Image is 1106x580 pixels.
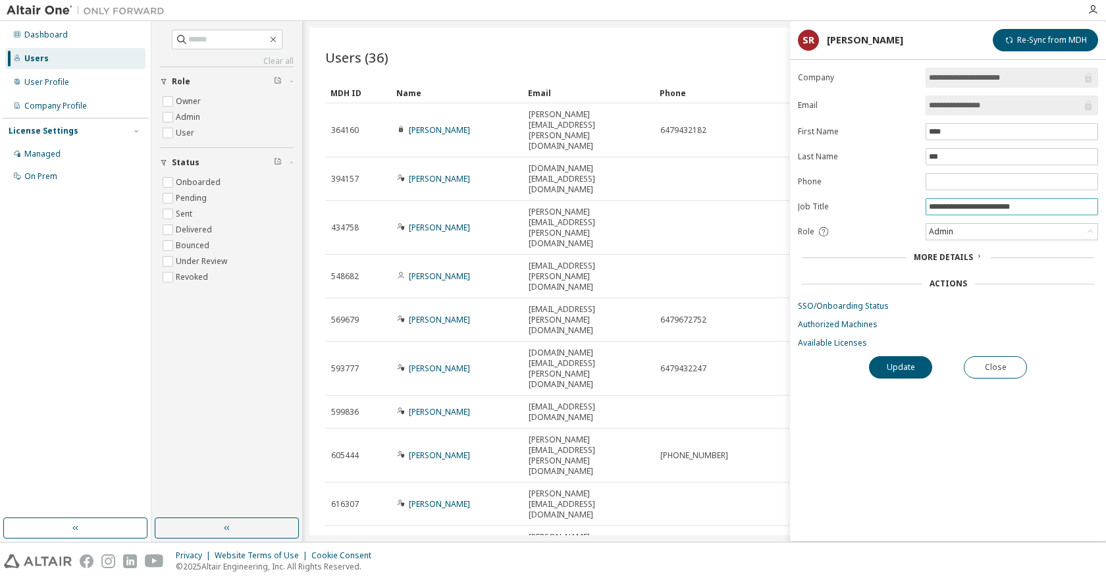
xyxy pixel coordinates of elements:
label: Delivered [176,222,215,238]
img: facebook.svg [80,554,93,568]
a: Authorized Machines [798,319,1098,330]
span: 394157 [331,174,359,184]
div: Users [24,53,49,64]
span: [EMAIL_ADDRESS][PERSON_NAME][DOMAIN_NAME] [529,261,648,292]
label: Job Title [798,201,918,212]
div: On Prem [24,171,57,182]
span: 364160 [331,125,359,136]
a: [PERSON_NAME] [409,271,470,282]
span: More Details [914,251,973,263]
span: 6479672752 [660,315,706,325]
span: Status [172,157,199,168]
a: [PERSON_NAME] [409,314,470,325]
label: Admin [176,109,203,125]
button: Status [160,148,294,177]
button: Close [964,356,1027,379]
div: Privacy [176,550,215,561]
a: [PERSON_NAME] [409,173,470,184]
a: [PERSON_NAME] [409,124,470,136]
div: Phone [660,82,781,103]
span: 434758 [331,223,359,233]
span: 616307 [331,499,359,510]
img: altair_logo.svg [4,554,72,568]
img: youtube.svg [145,554,164,568]
div: User Profile [24,77,69,88]
label: Sent [176,206,195,222]
button: Role [160,67,294,96]
div: Admin [927,224,955,239]
span: [PHONE_NUMBER] [660,450,728,461]
label: Under Review [176,253,230,269]
span: [PERSON_NAME][EMAIL_ADDRESS][PERSON_NAME][DOMAIN_NAME] [529,435,648,477]
span: Users (36) [325,48,388,66]
span: [DOMAIN_NAME][EMAIL_ADDRESS][DOMAIN_NAME] [529,163,648,195]
img: linkedin.svg [123,554,137,568]
div: MDH ID [330,82,386,103]
span: Role [172,76,190,87]
img: instagram.svg [101,554,115,568]
div: Website Terms of Use [215,550,311,561]
span: Role [798,226,814,237]
span: 599836 [331,407,359,417]
div: Managed [24,149,61,159]
span: [PERSON_NAME][EMAIL_ADDRESS][DOMAIN_NAME] [529,532,648,564]
span: [PERSON_NAME][EMAIL_ADDRESS][PERSON_NAME][DOMAIN_NAME] [529,109,648,151]
label: Pending [176,190,209,206]
a: [PERSON_NAME] [409,363,470,374]
span: [PERSON_NAME][EMAIL_ADDRESS][DOMAIN_NAME] [529,488,648,520]
div: Actions [930,278,967,289]
label: Owner [176,93,203,109]
label: Email [798,100,918,111]
div: [PERSON_NAME] [827,35,903,45]
a: SSO/Onboarding Status [798,301,1098,311]
label: Onboarded [176,174,223,190]
span: 605444 [331,450,359,461]
a: [PERSON_NAME] [409,450,470,461]
span: [PERSON_NAME][EMAIL_ADDRESS][PERSON_NAME][DOMAIN_NAME] [529,207,648,249]
label: Company [798,72,918,83]
a: [PERSON_NAME] [409,498,470,510]
a: [PERSON_NAME] [409,222,470,233]
div: Dashboard [24,30,68,40]
span: 548682 [331,271,359,282]
label: Revoked [176,269,211,285]
div: Email [528,82,649,103]
span: 6479432182 [660,125,706,136]
label: Last Name [798,151,918,162]
span: 569679 [331,315,359,325]
span: Clear filter [274,157,282,168]
label: Bounced [176,238,212,253]
span: 6479432247 [660,363,706,374]
span: [EMAIL_ADDRESS][DOMAIN_NAME] [529,402,648,423]
div: Cookie Consent [311,550,379,561]
span: [DOMAIN_NAME][EMAIL_ADDRESS][PERSON_NAME][DOMAIN_NAME] [529,348,648,390]
a: Available Licenses [798,338,1098,348]
a: [PERSON_NAME] [409,406,470,417]
div: Admin [926,224,1097,240]
span: [EMAIL_ADDRESS][PERSON_NAME][DOMAIN_NAME] [529,304,648,336]
button: Re-Sync from MDH [993,29,1098,51]
span: Clear filter [274,76,282,87]
div: License Settings [9,126,78,136]
label: First Name [798,126,918,137]
label: User [176,125,197,141]
p: © 2025 Altair Engineering, Inc. All Rights Reserved. [176,561,379,572]
div: SR [798,30,819,51]
img: Altair One [7,4,171,17]
div: Name [396,82,517,103]
button: Update [869,356,932,379]
div: Company Profile [24,101,87,111]
span: 593777 [331,363,359,374]
a: Clear all [160,56,294,66]
label: Phone [798,176,918,187]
